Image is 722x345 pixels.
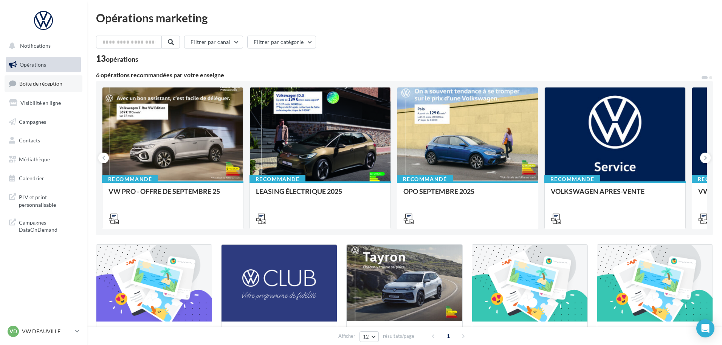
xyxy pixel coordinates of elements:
div: Recommandé [544,175,600,183]
p: VW DEAUVILLE [22,328,72,335]
div: 13 [96,55,138,63]
div: Recommandé [249,175,305,183]
span: 12 [363,334,369,340]
span: résultats/page [383,333,414,340]
span: Médiathèque [19,156,50,162]
a: Contacts [5,133,82,148]
div: VW PRO - OFFRE DE SEPTEMBRE 25 [108,187,237,203]
a: Calendrier [5,170,82,186]
a: PLV et print personnalisable [5,189,82,211]
span: VD [9,328,17,335]
div: OPO SEPTEMBRE 2025 [403,187,532,203]
span: Boîte de réception [19,80,62,87]
div: opérations [106,56,138,62]
a: VD VW DEAUVILLE [6,324,81,339]
a: Campagnes [5,114,82,130]
div: Recommandé [397,175,453,183]
span: Opérations [20,61,46,68]
button: Filtrer par canal [184,36,243,48]
button: Filtrer par catégorie [247,36,316,48]
button: 12 [359,331,379,342]
span: Calendrier [19,175,44,181]
a: Campagnes DataOnDemand [5,214,82,237]
a: Visibilité en ligne [5,95,82,111]
a: Opérations [5,57,82,73]
button: Notifications [5,38,79,54]
span: Visibilité en ligne [20,100,61,106]
div: Recommandé [102,175,158,183]
a: Boîte de réception [5,75,82,92]
span: PLV et print personnalisable [19,192,78,208]
div: Open Intercom Messenger [696,319,714,337]
span: Notifications [20,42,51,49]
div: VOLKSWAGEN APRES-VENTE [551,187,679,203]
div: 6 opérations recommandées par votre enseigne [96,72,701,78]
span: Campagnes DataOnDemand [19,217,78,234]
div: Opérations marketing [96,12,713,23]
a: Médiathèque [5,151,82,167]
span: Campagnes [19,118,46,125]
span: 1 [442,330,454,342]
span: Contacts [19,137,40,144]
div: LEASING ÉLECTRIQUE 2025 [256,187,384,203]
span: Afficher [338,333,355,340]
